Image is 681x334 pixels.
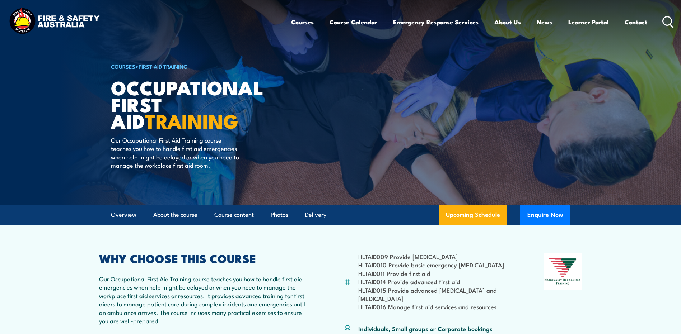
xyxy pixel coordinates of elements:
img: Nationally Recognised Training logo. [544,253,582,290]
a: Emergency Response Services [393,13,479,32]
li: HLTAID016 Manage first aid services and resources [358,302,509,311]
li: HLTAID010 Provide basic emergency [MEDICAL_DATA] [358,261,509,269]
a: Learner Portal [568,13,609,32]
a: First Aid Training [139,62,188,70]
a: Upcoming Schedule [439,205,507,225]
button: Enquire Now [520,205,570,225]
a: News [537,13,552,32]
li: HLTAID009 Provide [MEDICAL_DATA] [358,252,509,261]
a: Overview [111,205,136,224]
strong: TRAINING [145,105,238,135]
a: Contact [625,13,647,32]
p: Our Occupational First Aid Training course teaches you how to handle first aid emergencies when h... [111,136,242,170]
a: About the course [153,205,197,224]
a: About Us [494,13,521,32]
p: Our Occupational First Aid Training course teaches you how to handle first aid emergencies when h... [99,275,309,325]
li: HLTAID011 Provide first aid [358,269,509,277]
a: Photos [271,205,288,224]
h2: WHY CHOOSE THIS COURSE [99,253,309,263]
a: Course content [214,205,254,224]
h6: > [111,62,288,71]
a: Courses [291,13,314,32]
h1: Occupational First Aid [111,79,288,129]
a: Course Calendar [330,13,377,32]
li: HLTAID015 Provide advanced [MEDICAL_DATA] and [MEDICAL_DATA] [358,286,509,303]
a: Delivery [305,205,326,224]
li: HLTAID014 Provide advanced first aid [358,277,509,286]
a: COURSES [111,62,135,70]
p: Individuals, Small groups or Corporate bookings [358,324,493,333]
